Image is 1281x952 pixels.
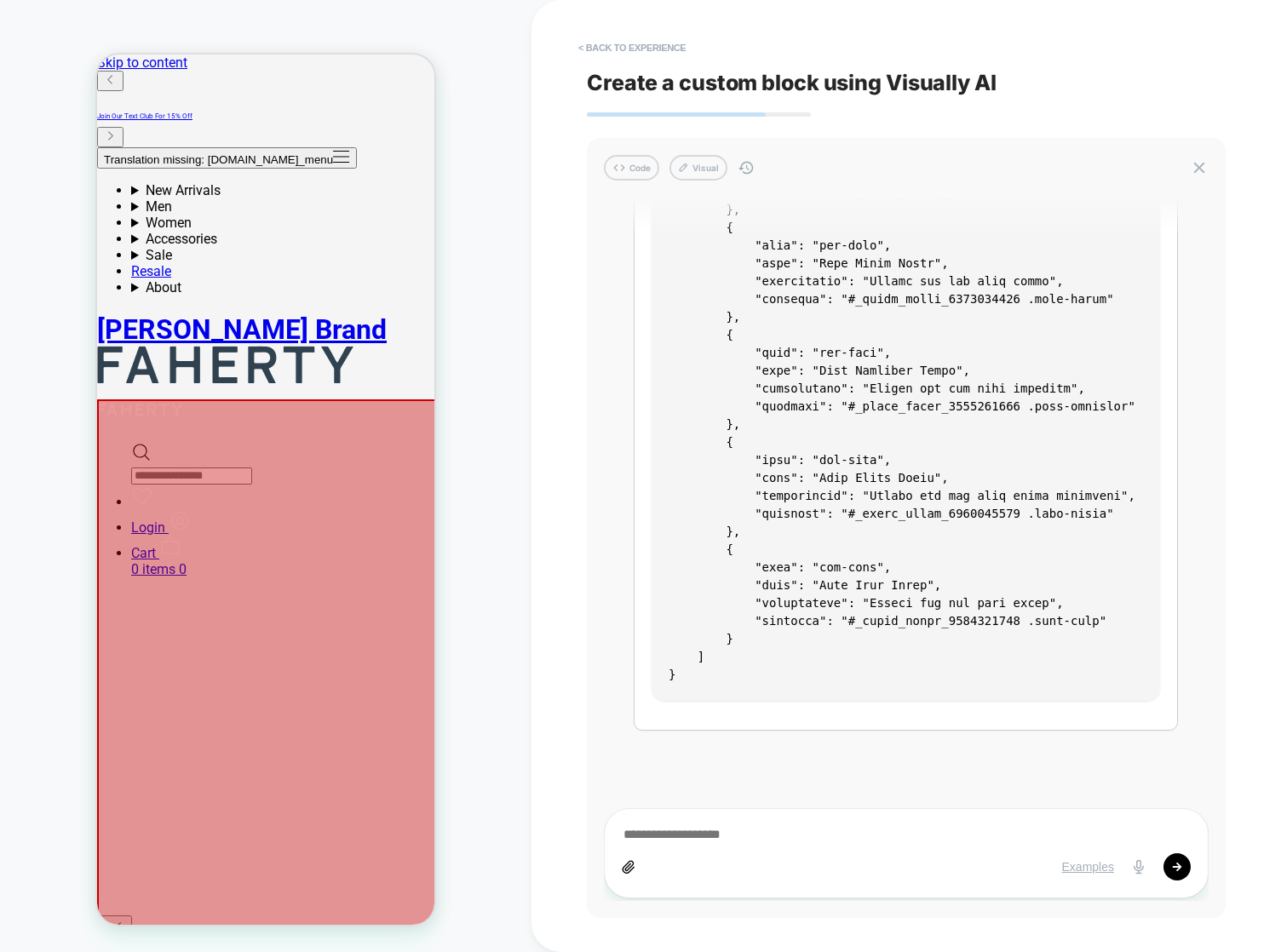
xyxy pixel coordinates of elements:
[34,128,337,144] summary: New Arrivals
[1062,860,1114,874] div: Examples
[34,160,337,176] summary: Women
[34,176,337,192] summary: Accessories
[34,209,74,225] a: Resale
[7,99,236,112] span: Translation missing: [DOMAIN_NAME]_menu
[34,225,337,241] summary: About
[570,34,694,61] button: < Back to experience
[34,144,337,160] summary: Men
[34,192,337,209] summary: Sale
[669,155,727,181] button: Visual
[587,70,1226,95] span: Create a custom block using Visually AI
[604,155,659,181] button: Code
